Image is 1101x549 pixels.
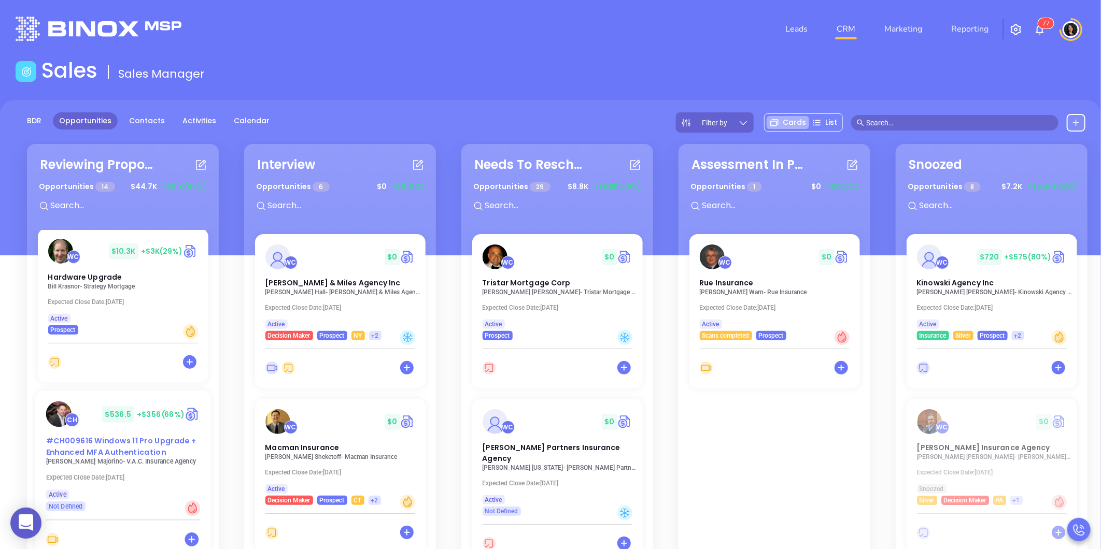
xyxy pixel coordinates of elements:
div: Reviewing Proposal [40,155,154,174]
span: Snoozed [920,483,944,495]
p: Paul Meagher - Meagher Insurance Agency [917,453,1072,460]
span: Prospect [485,330,510,341]
a: Reporting [947,19,993,39]
p: Opportunities [690,177,762,196]
a: Quote [400,249,415,265]
p: Bill Krasnor - Strategy Mortgage [48,283,204,290]
p: Expected Close Date: [DATE] [483,480,638,487]
a: Activities [176,112,222,129]
img: Hardware Upgrade [48,239,73,264]
p: Opportunities [256,177,330,196]
a: profileCarla Humber$536.5+$356(66%)Circle dollar#CH009616 Windows 11 Pro Upgrade + Enhanced MFA A... [35,391,211,511]
input: Search… [866,117,1053,128]
span: +$3K (29%) [141,246,183,256]
span: Meagher Insurance Agency [917,442,1050,453]
a: Opportunities [53,112,118,129]
a: Calendar [228,112,276,129]
span: Sales Manager [118,66,205,82]
h1: Sales [41,58,97,83]
div: Cards [767,116,809,129]
div: Walter Contreras [501,256,515,269]
span: $ 720 [977,249,1001,265]
span: 6 [313,182,329,192]
div: Assessment In Progress [691,155,806,174]
span: $ 0 [602,249,617,265]
p: Michael Majorino - V.A.C. Insurance Agency [46,458,206,465]
img: Quote [617,249,632,265]
img: Meagher Insurance Agency [917,409,942,434]
div: Warm [183,324,198,339]
span: Active [48,489,66,501]
p: Danny Saraf - Tristar Mortgage Corp [483,288,638,296]
span: Kinowski Agency Inc [917,278,994,288]
span: $ 0 [374,179,389,195]
span: search [857,119,864,126]
span: Silver [920,495,935,506]
img: Kinowski Agency Inc [917,244,942,269]
div: Hot [185,500,200,516]
img: Quote [617,414,632,429]
p: Opportunities [908,177,981,196]
div: Walter Contreras [284,256,298,269]
span: +2 [372,330,379,341]
span: +$356 (66%) [136,409,185,420]
a: CRM [832,19,859,39]
span: $ 0 [385,414,400,430]
span: PA [996,495,1004,506]
sup: 77 [1038,18,1054,28]
div: Snoozed [909,155,963,174]
div: Interview [257,155,315,174]
input: Search... [484,199,639,212]
div: Warm [1052,330,1067,345]
span: Hardware Upgrade [48,272,122,282]
div: Walter Contreras [718,256,732,269]
span: CT [354,495,362,506]
span: Active [485,494,502,505]
div: Warm [400,495,415,510]
p: Expected Close Date: [DATE] [700,304,855,311]
span: 1 [747,182,761,192]
span: Scans completed [702,330,750,341]
div: Walter Contreras [936,256,949,269]
span: Decision Maker [268,495,310,506]
span: Schenk & Miles Agency Inc [265,278,401,288]
span: Tristar Mortgage Corp [483,278,571,288]
span: 8 [964,182,980,192]
span: Decision Maker [268,330,310,341]
div: Walter Contreras [67,250,80,264]
span: Decision Maker [944,495,986,506]
span: Silver [956,330,971,341]
p: Expected Close Date: [DATE] [46,474,206,481]
div: Needs To Reschedule [474,155,588,174]
span: $ 0 [385,249,400,265]
span: $ 7.2K [999,179,1025,195]
img: Quote [1052,249,1067,265]
img: Quote [183,243,198,259]
p: Expected Close Date: [DATE] [265,304,421,311]
img: Quote [400,414,415,429]
a: profileWalter Contreras$10.3K+$3K(29%)Circle dollarHardware UpgradeBill Krasnor- Strategy Mortgag... [38,228,208,335]
span: +2 [371,495,378,506]
a: profileWalter Contreras$0Circle dollarTristar Mortgage Corp[PERSON_NAME] [PERSON_NAME]- Tristar M... [472,234,643,340]
p: Expected Close Date: [DATE] [265,469,421,476]
span: $ 536.5 [102,406,134,423]
span: $ 44.7K [128,179,160,195]
span: +$5.4K (75%) [1027,181,1076,192]
span: Prospect [320,330,345,341]
p: Expected Close Date: [DATE] [917,304,1072,311]
span: $ 8.8K [565,179,591,195]
a: BDR [21,112,48,129]
img: Tristar Mortgage Corp [483,244,507,269]
a: Quote [1052,414,1067,429]
input: Search... [918,199,1074,212]
span: Insurance [920,330,947,341]
a: Leads [781,19,812,39]
span: $ 0 [809,179,824,195]
div: Cold [617,505,632,521]
span: Active [485,319,502,330]
span: +$6.9K (79%) [594,181,641,192]
span: Not Defined [48,500,82,512]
